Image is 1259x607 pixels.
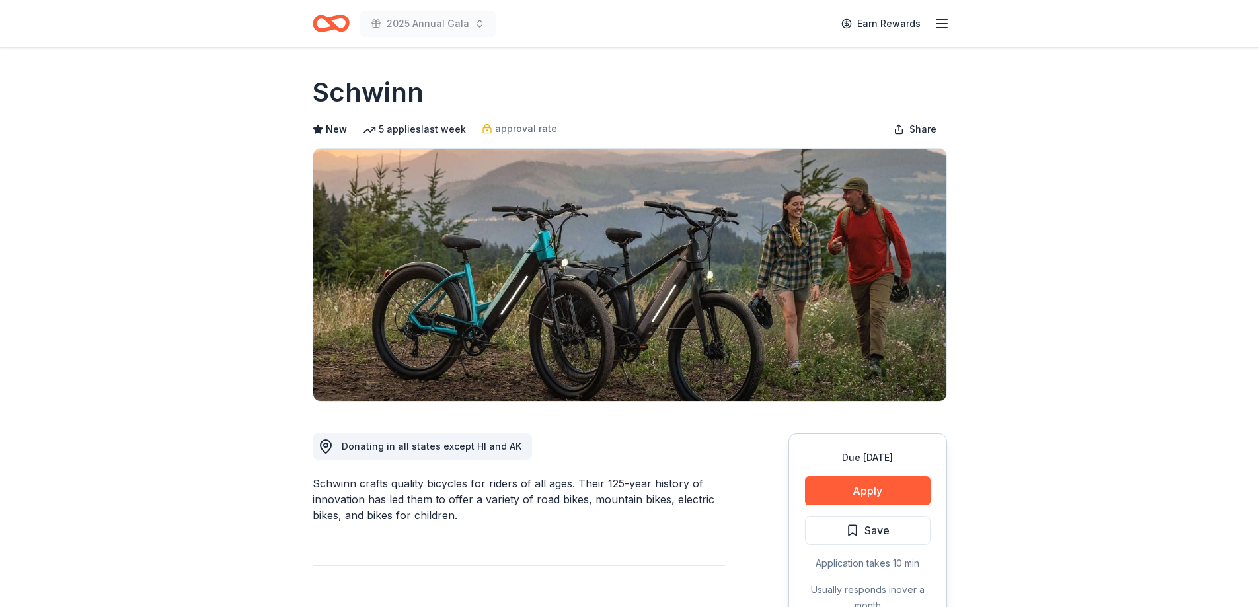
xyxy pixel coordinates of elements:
[805,476,931,505] button: Apply
[864,522,890,539] span: Save
[313,74,424,111] h1: Schwinn
[326,122,347,137] span: New
[360,11,496,37] button: 2025 Annual Gala
[342,441,521,452] span: Donating in all states except HI and AK
[387,16,469,32] span: 2025 Annual Gala
[313,8,350,39] a: Home
[482,121,557,137] a: approval rate
[495,121,557,137] span: approval rate
[883,116,947,143] button: Share
[313,149,946,401] img: Image for Schwinn
[805,516,931,545] button: Save
[833,12,929,36] a: Earn Rewards
[313,476,725,523] div: Schwinn crafts quality bicycles for riders of all ages. Their 125-year history of innovation has ...
[805,555,931,571] div: Application takes 10 min
[363,122,466,137] div: 5 applies last week
[909,122,936,137] span: Share
[805,450,931,466] div: Due [DATE]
